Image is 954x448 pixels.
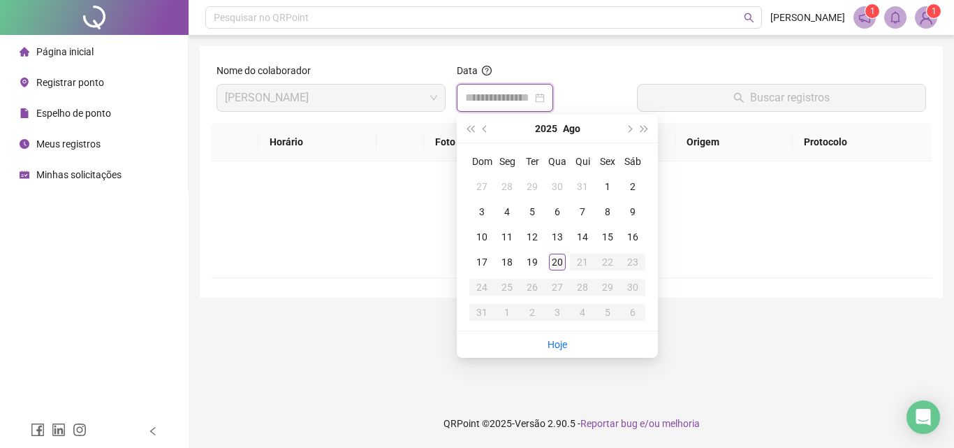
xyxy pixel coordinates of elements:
[494,149,520,174] th: Seg
[549,229,566,245] div: 13
[499,279,515,296] div: 25
[520,224,545,250] td: 2025-08-12
[474,254,490,270] div: 17
[474,203,490,220] div: 3
[858,11,871,24] span: notification
[545,174,570,199] td: 2025-07-30
[499,254,515,270] div: 18
[20,108,29,118] span: file
[20,170,29,180] span: schedule
[916,7,937,28] img: 84025
[927,4,941,18] sup: Atualize o seu contato no menu Meus Dados
[574,229,591,245] div: 14
[545,275,570,300] td: 2025-08-27
[620,250,645,275] td: 2025-08-23
[499,229,515,245] div: 11
[770,10,845,25] span: [PERSON_NAME]
[52,423,66,437] span: linkedin
[494,199,520,224] td: 2025-08-04
[36,77,104,88] span: Registrar ponto
[535,115,557,143] button: year panel
[624,203,641,220] div: 9
[520,149,545,174] th: Ter
[574,279,591,296] div: 28
[524,203,541,220] div: 5
[520,275,545,300] td: 2025-08-26
[217,63,320,78] label: Nome do colaborador
[545,224,570,250] td: 2025-08-13
[545,149,570,174] th: Qua
[549,203,566,220] div: 6
[549,279,566,296] div: 27
[620,174,645,199] td: 2025-08-02
[478,115,493,143] button: prev-year
[570,250,595,275] td: 2025-08-21
[570,224,595,250] td: 2025-08-14
[793,123,932,161] th: Protocolo
[624,304,641,321] div: 6
[870,6,875,16] span: 1
[482,66,492,75] span: question-circle
[20,78,29,87] span: environment
[570,275,595,300] td: 2025-08-28
[469,300,494,325] td: 2025-08-31
[620,149,645,174] th: Sáb
[494,300,520,325] td: 2025-09-01
[545,199,570,224] td: 2025-08-06
[474,304,490,321] div: 31
[624,178,641,195] div: 2
[20,47,29,57] span: home
[570,199,595,224] td: 2025-08-07
[595,300,620,325] td: 2025-09-05
[549,304,566,321] div: 3
[73,423,87,437] span: instagram
[549,254,566,270] div: 20
[637,115,652,143] button: super-next-year
[524,304,541,321] div: 2
[599,178,616,195] div: 1
[520,199,545,224] td: 2025-08-05
[457,65,478,76] span: Data
[524,254,541,270] div: 19
[189,399,954,448] footer: QRPoint © 2025 - 2.90.5 -
[620,199,645,224] td: 2025-08-09
[31,423,45,437] span: facebook
[36,169,122,180] span: Minhas solicitações
[36,108,111,119] span: Espelho de ponto
[865,4,879,18] sup: 1
[599,304,616,321] div: 5
[524,279,541,296] div: 26
[599,229,616,245] div: 15
[549,178,566,195] div: 30
[574,178,591,195] div: 31
[225,85,437,111] span: LEVI AVILA RIBEIRO
[570,149,595,174] th: Qui
[889,11,902,24] span: bell
[545,300,570,325] td: 2025-09-03
[675,123,792,161] th: Origem
[469,174,494,199] td: 2025-07-27
[570,174,595,199] td: 2025-07-31
[499,178,515,195] div: 28
[474,229,490,245] div: 10
[148,426,158,436] span: left
[574,203,591,220] div: 7
[520,300,545,325] td: 2025-09-02
[494,275,520,300] td: 2025-08-25
[595,199,620,224] td: 2025-08-08
[624,279,641,296] div: 30
[258,123,377,161] th: Horário
[599,203,616,220] div: 8
[469,250,494,275] td: 2025-08-17
[424,123,514,161] th: Foto
[494,250,520,275] td: 2025-08-18
[548,339,567,350] a: Hoje
[469,149,494,174] th: Dom
[36,46,94,57] span: Página inicial
[624,229,641,245] div: 16
[499,203,515,220] div: 4
[595,149,620,174] th: Sex
[469,199,494,224] td: 2025-08-03
[20,139,29,149] span: clock-circle
[599,279,616,296] div: 29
